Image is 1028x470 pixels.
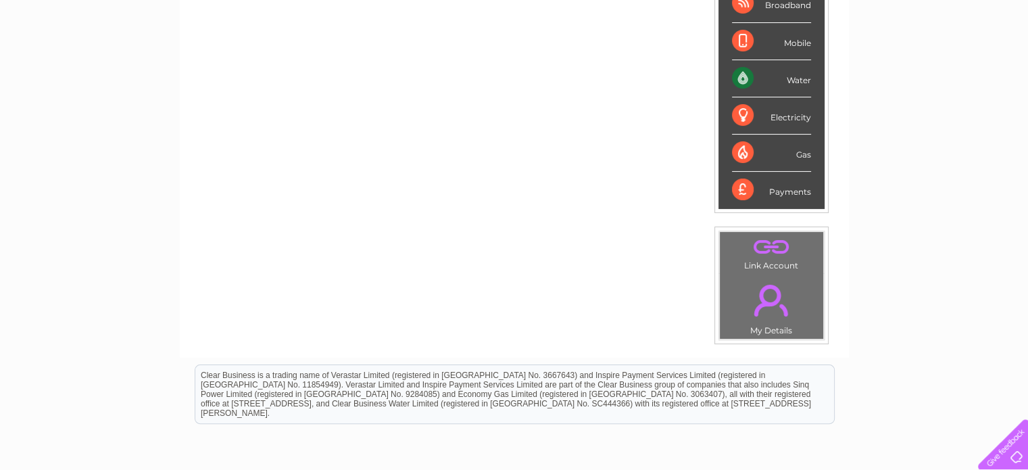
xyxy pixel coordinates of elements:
a: Contact [938,57,971,68]
td: My Details [719,273,824,339]
td: Link Account [719,231,824,274]
a: Water [790,57,816,68]
a: Blog [910,57,930,68]
a: Energy [824,57,854,68]
div: Water [732,60,811,97]
img: logo.png [36,35,105,76]
div: Payments [732,172,811,208]
a: Log out [983,57,1015,68]
div: Clear Business is a trading name of Verastar Limited (registered in [GEOGRAPHIC_DATA] No. 3667643... [195,7,834,66]
a: Telecoms [862,57,902,68]
div: Electricity [732,97,811,135]
a: . [723,235,820,259]
div: Gas [732,135,811,172]
div: Mobile [732,23,811,60]
a: 0333 014 3131 [773,7,866,24]
a: . [723,277,820,324]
